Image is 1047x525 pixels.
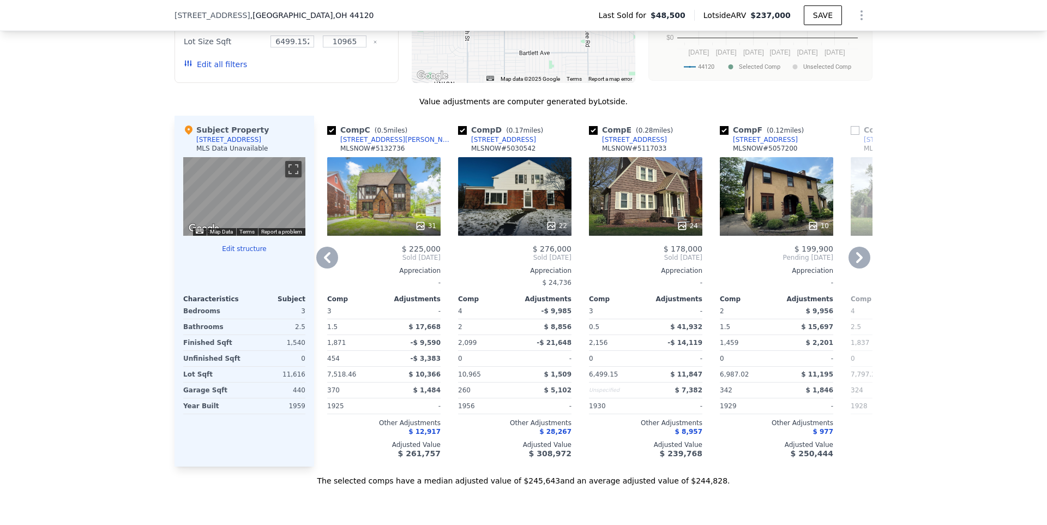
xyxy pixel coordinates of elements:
[851,124,940,135] div: Comp G
[183,124,269,135] div: Subject Property
[458,440,571,449] div: Adjusted Value
[183,303,242,319] div: Bedrooms
[411,339,441,347] span: -$ 9,590
[184,34,264,49] div: Lot Size Sqft
[414,69,450,83] a: Open this area in Google Maps (opens a new window)
[589,307,593,315] span: 3
[851,307,855,315] span: 4
[543,279,571,287] span: $ 24,736
[174,10,250,21] span: [STREET_ADDRESS]
[698,63,714,70] text: 44120
[501,76,560,82] span: Map data ©2025 Google
[720,440,833,449] div: Adjusted Value
[675,428,702,435] span: $ 8,957
[370,127,412,134] span: ( miles)
[851,4,872,26] button: Show Options
[667,339,702,347] span: -$ 14,119
[720,307,724,315] span: 2
[509,127,523,134] span: 0.17
[791,449,833,458] span: $ 250,444
[666,34,674,41] text: $0
[589,266,702,275] div: Appreciation
[750,11,791,20] span: $237,000
[589,383,643,398] div: Unspecified
[327,266,441,275] div: Appreciation
[537,339,571,347] span: -$ 21,648
[183,157,305,236] div: Map
[851,319,905,335] div: 2.5
[589,398,643,414] div: 1930
[327,275,441,290] div: -
[739,63,780,70] text: Selected Comp
[670,323,702,331] span: $ 41,932
[386,398,441,414] div: -
[539,428,571,435] span: $ 28,267
[327,386,340,394] span: 370
[458,295,515,303] div: Comp
[589,135,667,144] a: [STREET_ADDRESS]
[458,371,481,378] span: 10,965
[851,419,964,427] div: Other Adjustments
[851,440,964,449] div: Adjusted Value
[239,229,255,235] a: Terms
[631,127,677,134] span: ( miles)
[458,319,513,335] div: 2
[246,303,305,319] div: 3
[546,220,567,231] div: 22
[589,440,702,449] div: Adjusted Value
[183,319,242,335] div: Bathrooms
[327,355,340,362] span: 454
[340,144,405,153] div: MLSNOW # 5132736
[716,49,737,56] text: [DATE]
[246,351,305,366] div: 0
[411,355,441,362] span: -$ 3,383
[196,144,268,153] div: MLS Data Unavailable
[408,371,441,378] span: $ 10,366
[398,449,441,458] span: $ 261,757
[544,323,571,331] span: $ 8,856
[677,220,698,231] div: 24
[327,124,412,135] div: Comp C
[851,295,907,303] div: Comp
[770,49,791,56] text: [DATE]
[720,339,738,347] span: 1,459
[589,339,607,347] span: 2,156
[515,295,571,303] div: Adjustments
[327,135,454,144] a: [STREET_ADDRESS][PERSON_NAME]
[340,135,454,144] div: [STREET_ADDRESS][PERSON_NAME]
[250,10,374,21] span: , [GEOGRAPHIC_DATA]
[864,135,929,144] div: [STREET_ADDRESS]
[720,253,833,262] span: Pending [DATE]
[762,127,808,134] span: ( miles)
[779,398,833,414] div: -
[327,419,441,427] div: Other Adjustments
[720,355,724,362] span: 0
[183,367,242,382] div: Lot Sqft
[196,229,203,234] button: Keyboard shortcuts
[801,371,833,378] span: $ 11,195
[541,307,571,315] span: -$ 9,985
[602,135,667,144] div: [STREET_ADDRESS]
[795,244,833,253] span: $ 199,900
[769,127,784,134] span: 0.12
[183,335,242,350] div: Finished Sqft
[689,49,709,56] text: [DATE]
[384,295,441,303] div: Adjustments
[458,253,571,262] span: Sold [DATE]
[458,135,536,144] a: [STREET_ADDRESS]
[851,135,929,144] a: [STREET_ADDRESS]
[733,144,797,153] div: MLSNOW # 5057200
[589,419,702,427] div: Other Adjustments
[851,355,855,362] span: 0
[285,161,302,177] button: Toggle fullscreen view
[246,383,305,398] div: 440
[458,419,571,427] div: Other Adjustments
[851,398,905,414] div: 1928
[544,386,571,394] span: $ 5,102
[720,398,774,414] div: 1929
[806,386,833,394] span: $ 1,846
[720,386,732,394] span: 342
[502,127,547,134] span: ( miles)
[327,371,356,378] span: 7,518.46
[246,335,305,350] div: 1,540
